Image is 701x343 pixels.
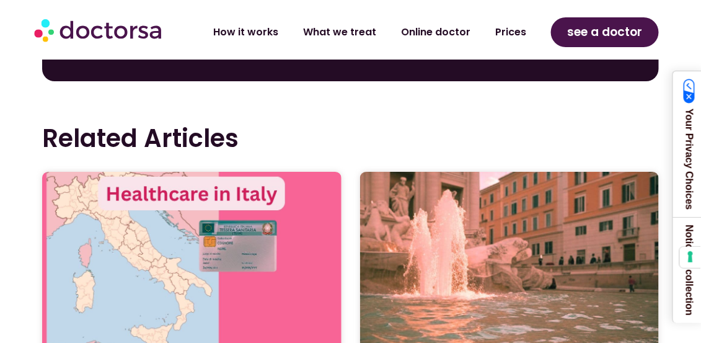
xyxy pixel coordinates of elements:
h4: Related Articles [42,123,659,153]
a: Online doctor [389,18,483,47]
button: Your consent preferences for tracking technologies [680,247,701,268]
a: What we treat [291,18,389,47]
a: How it works [201,18,291,47]
span: see a doctor [567,22,642,42]
a: Prices [483,18,539,47]
a: see a doctor [551,17,658,47]
img: California Consumer Privacy Act (CCPA) Opt-Out Icon [684,79,695,104]
nav: Menu [191,18,539,47]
